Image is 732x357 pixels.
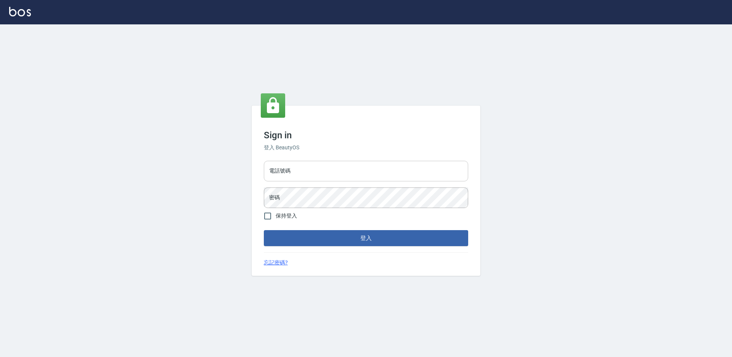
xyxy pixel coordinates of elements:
span: 保持登入 [276,212,297,220]
a: 忘記密碼? [264,259,288,267]
h6: 登入 BeautyOS [264,144,468,152]
button: 登入 [264,230,468,246]
h3: Sign in [264,130,468,141]
img: Logo [9,7,31,16]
